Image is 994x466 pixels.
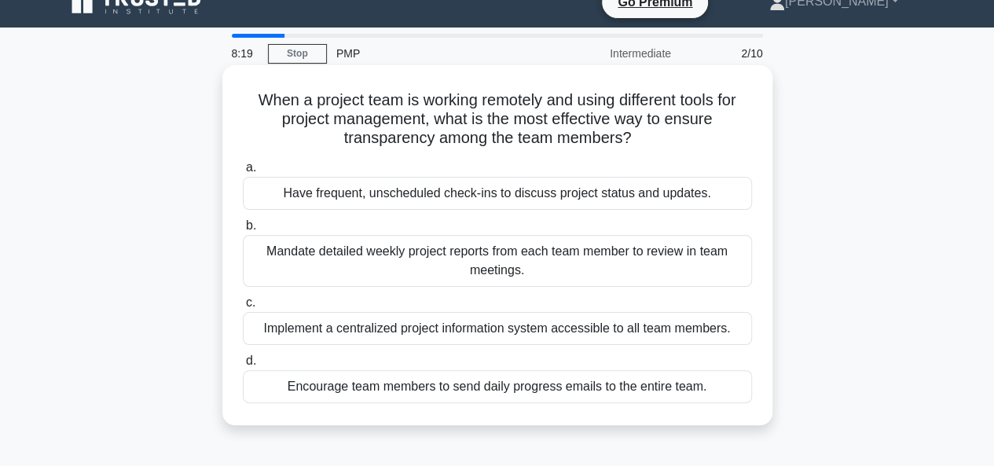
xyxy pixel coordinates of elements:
[268,44,327,64] a: Stop
[246,160,256,174] span: a.
[243,370,752,403] div: Encourage team members to send daily progress emails to the entire team.
[327,38,543,69] div: PMP
[246,295,255,309] span: c.
[680,38,772,69] div: 2/10
[222,38,268,69] div: 8:19
[246,354,256,367] span: d.
[246,218,256,232] span: b.
[241,90,754,149] h5: When a project team is working remotely and using different tools for project management, what is...
[543,38,680,69] div: Intermediate
[243,312,752,345] div: Implement a centralized project information system accessible to all team members.
[243,177,752,210] div: Have frequent, unscheduled check-ins to discuss project status and updates.
[243,235,752,287] div: Mandate detailed weekly project reports from each team member to review in team meetings.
